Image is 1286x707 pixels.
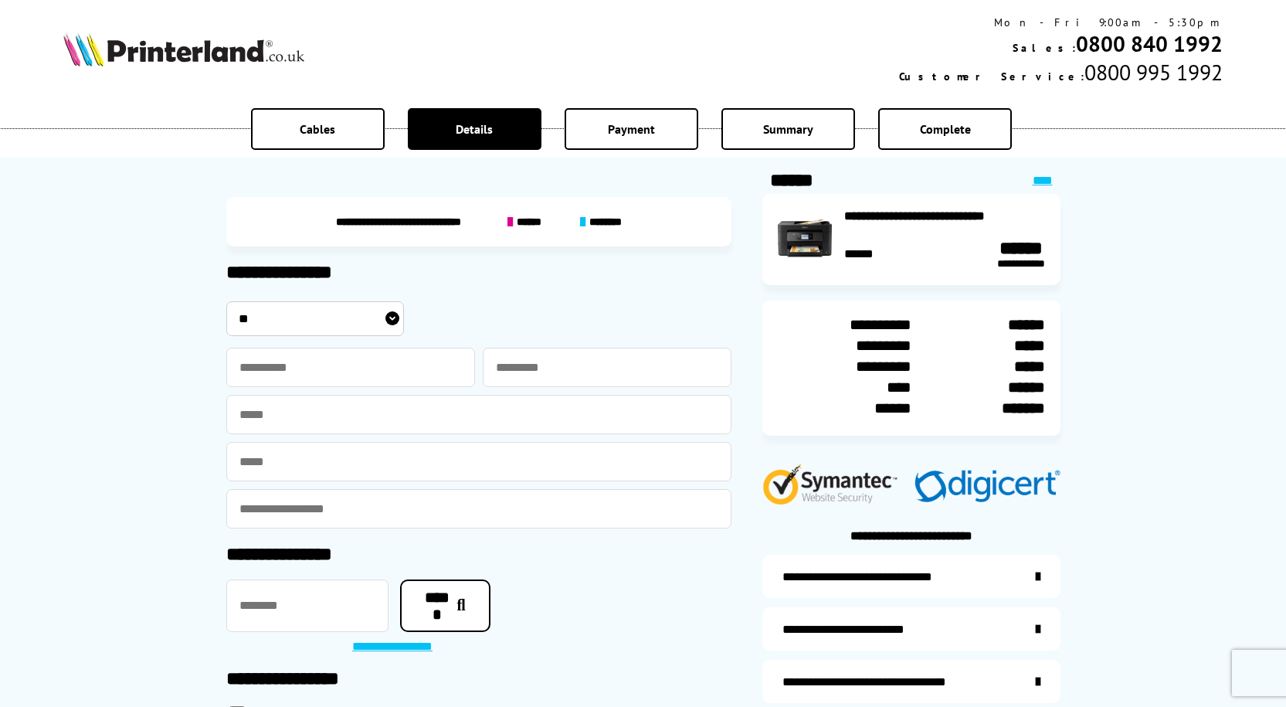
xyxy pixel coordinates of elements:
span: 0800 995 1992 [1084,58,1223,87]
span: Summary [763,121,813,137]
span: Complete [920,121,971,137]
a: additional-ink [762,555,1060,598]
img: Printerland Logo [63,32,304,66]
span: Customer Service: [899,70,1084,83]
a: additional-cables [762,660,1060,703]
span: Details [456,121,493,137]
span: Cables [300,121,335,137]
span: Payment [608,121,655,137]
a: items-arrive [762,607,1060,651]
span: Sales: [1013,41,1076,55]
a: 0800 840 1992 [1076,29,1223,58]
div: Mon - Fri 9:00am - 5:30pm [899,15,1223,29]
